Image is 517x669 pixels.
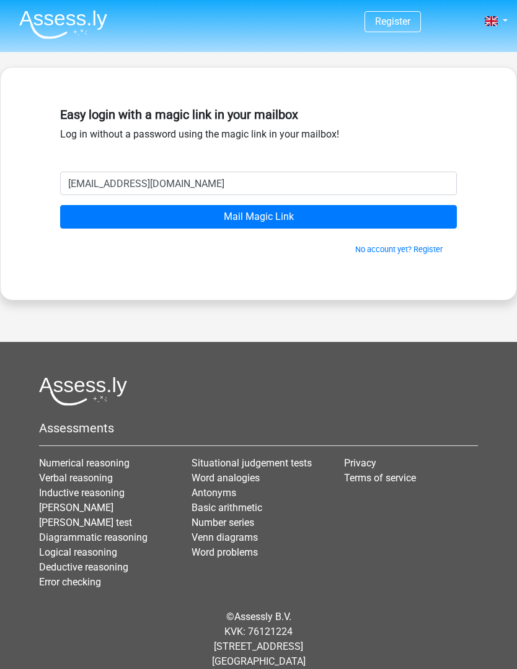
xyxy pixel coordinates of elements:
a: Logical reasoning [39,546,117,558]
input: Mail Magic Link [60,205,457,229]
a: Error checking [39,576,101,588]
img: Assessly [19,10,107,39]
a: Deductive reasoning [39,561,128,573]
a: Word analogies [192,472,260,484]
h5: Easy login with a magic link in your mailbox [60,107,457,122]
a: Situational judgement tests [192,457,312,469]
h5: Assessments [39,421,478,435]
a: Verbal reasoning [39,472,113,484]
a: Word problems [192,546,258,558]
a: Antonyms [192,487,236,499]
a: Basic arithmetic [192,502,262,514]
a: No account yet? Register [355,245,443,254]
a: [PERSON_NAME] [PERSON_NAME] test [39,502,132,528]
a: Terms of service [344,472,416,484]
a: Register [375,15,410,27]
a: Diagrammatic reasoning [39,531,148,543]
a: Venn diagrams [192,531,258,543]
a: Number series [192,517,254,528]
a: Assessly B.V. [234,611,291,623]
a: Privacy [344,457,376,469]
input: Email [60,172,457,195]
a: Inductive reasoning [39,487,125,499]
a: Numerical reasoning [39,457,130,469]
div: Log in without a password using the magic link in your mailbox! [60,102,457,172]
img: Assessly logo [39,377,127,406]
